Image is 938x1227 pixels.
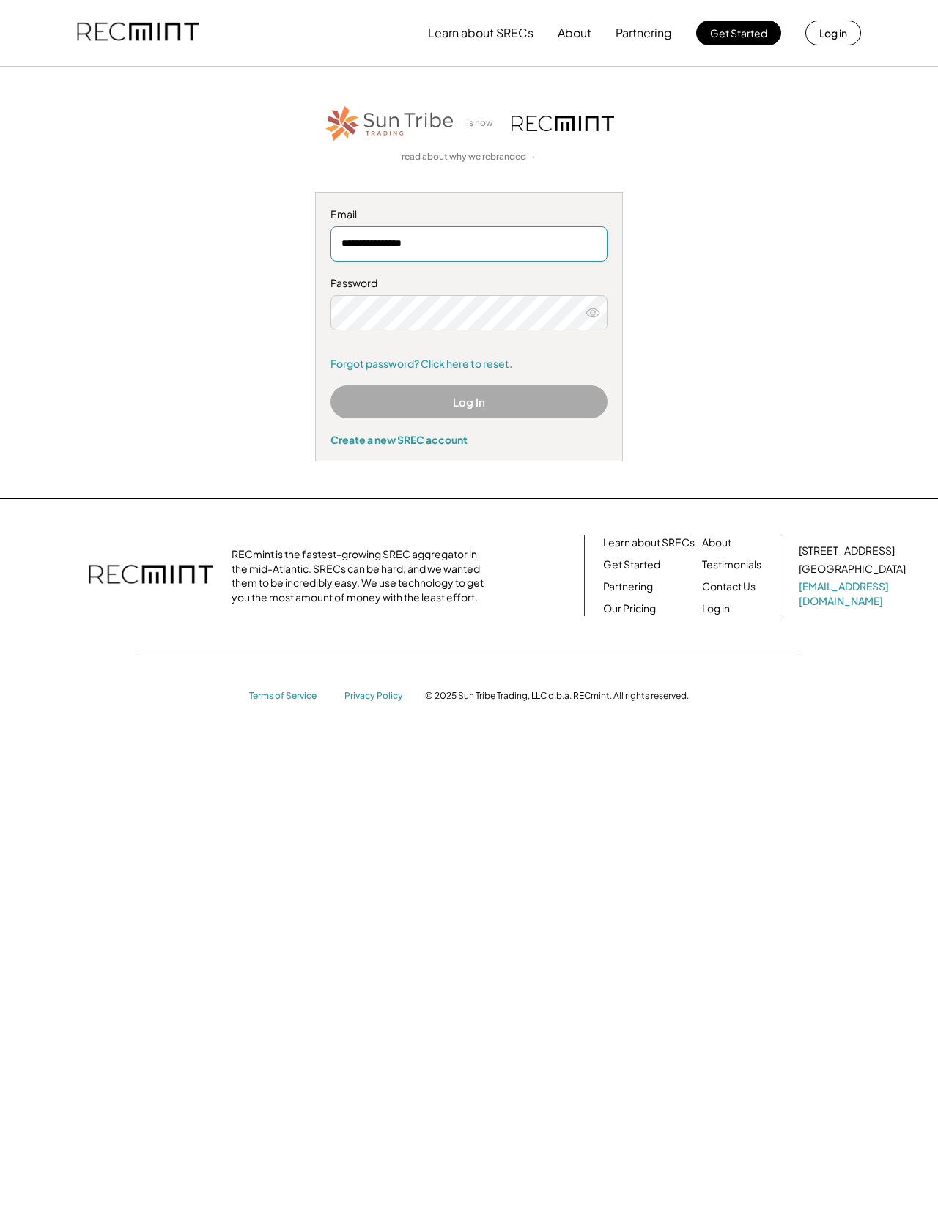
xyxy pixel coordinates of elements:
[603,535,695,550] a: Learn about SRECs
[425,690,689,702] div: © 2025 Sun Tribe Trading, LLC d.b.a. RECmint. All rights reserved.
[77,8,199,58] img: recmint-logotype%403x.png
[616,18,672,48] button: Partnering
[330,433,608,446] div: Create a new SREC account
[330,276,608,291] div: Password
[330,357,608,371] a: Forgot password? Click here to reset.
[89,550,213,601] img: recmint-logotype%403x.png
[558,18,591,48] button: About
[249,690,330,703] a: Terms of Service
[799,544,895,558] div: [STREET_ADDRESS]
[232,547,492,604] div: RECmint is the fastest-growing SREC aggregator in the mid-Atlantic. SRECs can be hard, and we wan...
[696,21,781,45] button: Get Started
[799,579,909,608] a: [EMAIL_ADDRESS][DOMAIN_NAME]
[603,579,653,594] a: Partnering
[512,116,614,131] img: recmint-logotype%403x.png
[603,557,660,572] a: Get Started
[702,579,756,594] a: Contact Us
[702,557,761,572] a: Testimonials
[463,117,504,130] div: is now
[330,207,608,222] div: Email
[324,103,456,144] img: STT_Horizontal_Logo%2B-%2BColor.png
[799,562,906,577] div: [GEOGRAPHIC_DATA]
[603,601,656,616] a: Our Pricing
[702,601,730,616] a: Log in
[428,18,533,48] button: Learn about SRECs
[330,385,608,418] button: Log In
[402,151,536,163] a: read about why we rebranded →
[805,21,861,45] button: Log in
[702,535,731,550] a: About
[344,690,410,703] a: Privacy Policy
